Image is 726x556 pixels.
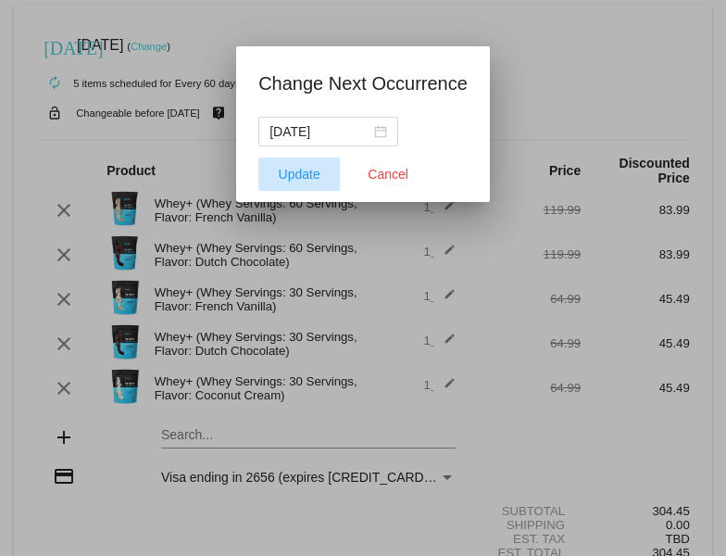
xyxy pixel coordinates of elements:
[258,158,340,191] button: Update
[368,167,408,182] span: Cancel
[269,121,370,142] input: Select date
[347,158,429,191] button: Close dialog
[258,69,468,98] h1: Change Next Occurrence
[279,167,320,182] span: Update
